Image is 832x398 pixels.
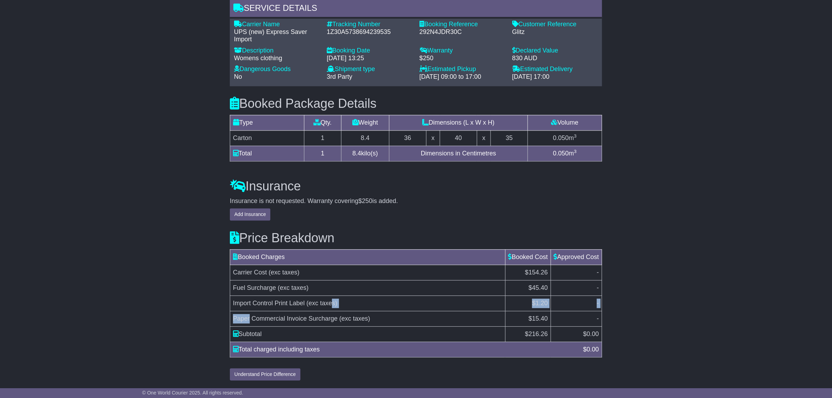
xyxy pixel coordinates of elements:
[234,73,242,80] span: No
[551,249,602,265] td: Approved Cost
[532,300,548,307] span: $1.20
[587,330,599,337] span: 0.00
[230,179,602,193] h3: Insurance
[230,249,506,265] td: Booked Charges
[306,300,337,307] span: (exc taxes)
[477,130,491,146] td: x
[551,326,602,342] td: $
[230,208,270,221] button: Add Insurance
[574,133,577,139] sup: 3
[587,346,599,353] span: 0.00
[230,345,580,354] div: Total charged including taxes
[580,345,602,354] div: $
[512,21,598,28] div: Customer Reference
[233,315,338,322] span: Paper Commercial Invoice Surcharge
[327,73,352,80] span: 3rd Party
[352,150,361,157] span: 8.4
[230,115,304,130] td: Type
[419,21,505,28] div: Booking Reference
[529,284,548,291] span: $45.40
[389,115,528,130] td: Dimensions (L x W x H)
[512,47,598,55] div: Declared Value
[574,149,577,154] sup: 3
[234,21,320,28] div: Carrier Name
[327,28,413,36] div: 1Z30A5738694239535
[528,115,602,130] td: Volume
[327,65,413,73] div: Shipment type
[419,28,505,36] div: 292N4JDR30C
[597,269,599,276] span: -
[419,47,505,55] div: Warranty
[230,146,304,161] td: Total
[233,269,267,276] span: Carrier Cost
[529,315,548,322] span: $15.40
[512,65,598,73] div: Estimated Delivery
[341,115,389,130] td: Weight
[419,55,505,62] div: $250
[230,97,602,111] h3: Booked Package Details
[512,28,598,36] div: Glitz
[440,130,477,146] td: 40
[230,326,506,342] td: Subtotal
[304,130,341,146] td: 1
[230,231,602,245] h3: Price Breakdown
[512,73,598,81] div: [DATE] 17:00
[389,146,528,161] td: Dimensions in Centimetres
[597,300,599,307] span: -
[234,55,320,62] div: Womens clothing
[142,390,243,396] span: © One World Courier 2025. All rights reserved.
[230,197,602,205] div: Insurance is not requested. Warranty covering is added.
[327,21,413,28] div: Tracking Number
[341,130,389,146] td: 8.4
[491,130,528,146] td: 35
[525,269,548,276] span: $154.26
[389,130,426,146] td: 36
[553,150,569,157] span: 0.050
[233,300,305,307] span: Import Control Print Label
[529,330,548,337] span: 216.26
[234,28,320,43] div: UPS (new) Express Saver Import
[234,47,320,55] div: Description
[230,130,304,146] td: Carton
[419,73,505,81] div: [DATE] 09:00 to 17:00
[597,315,599,322] span: -
[505,249,551,265] td: Booked Cost
[304,115,341,130] td: Qty.
[528,146,602,161] td: m
[426,130,440,146] td: x
[304,146,341,161] td: 1
[327,47,413,55] div: Booking Date
[505,326,551,342] td: $
[359,197,373,204] span: $250
[528,130,602,146] td: m
[512,55,598,62] div: 830 AUD
[233,284,276,291] span: Fuel Surcharge
[341,146,389,161] td: kilo(s)
[327,55,413,62] div: [DATE] 13:25
[269,269,299,276] span: (exc taxes)
[234,65,320,73] div: Dangerous Goods
[419,65,505,73] div: Estimated Pickup
[553,134,569,141] span: 0.050
[339,315,370,322] span: (exc taxes)
[597,284,599,291] span: -
[278,284,309,291] span: (exc taxes)
[230,368,301,380] button: Understand Price Difference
